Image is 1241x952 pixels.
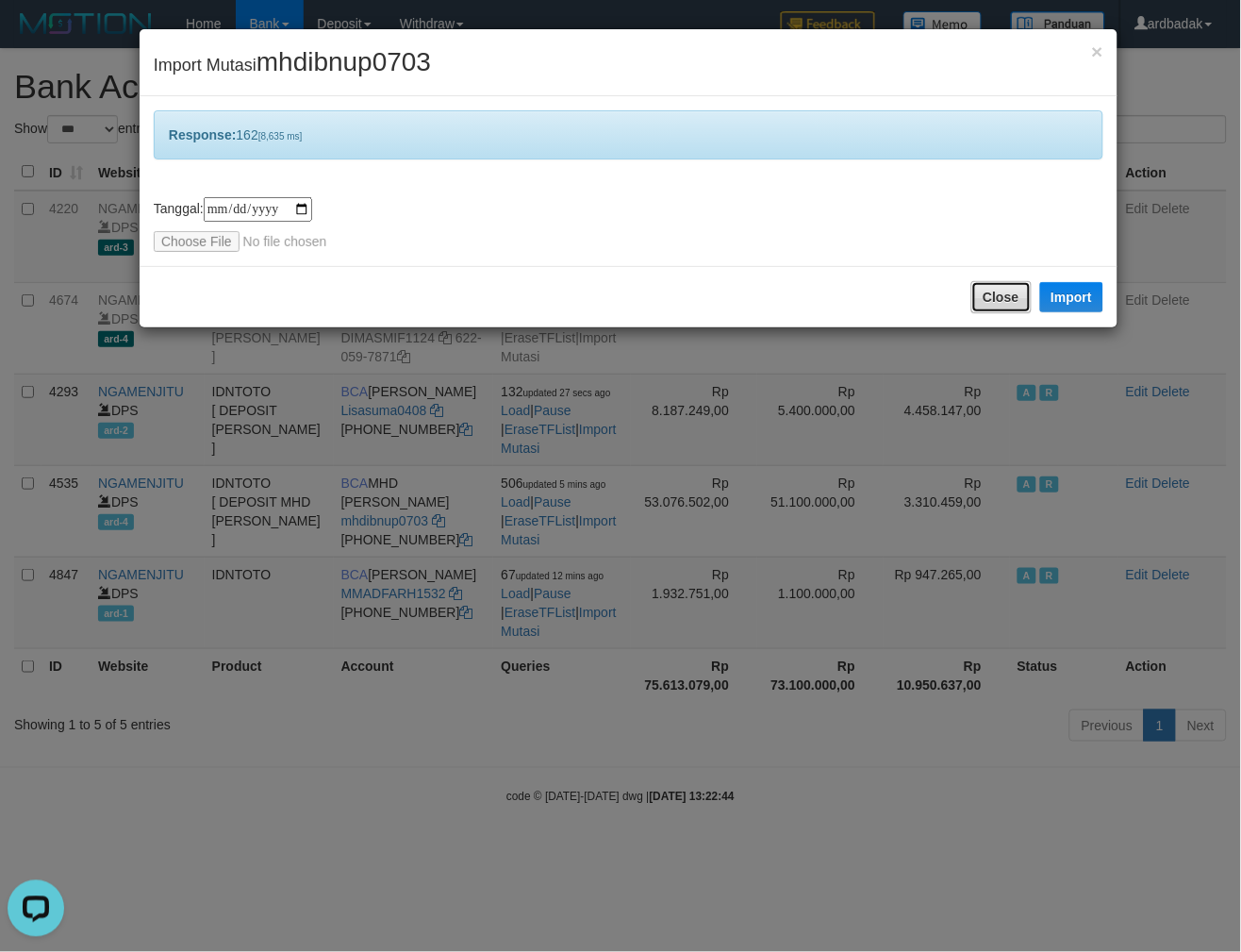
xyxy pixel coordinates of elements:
span: [8,635 ms] [258,131,303,142]
button: Open LiveChat chat widget [8,8,64,64]
span: mhdibnup0703 [256,47,431,76]
span: × [1092,41,1103,62]
button: Import [1040,282,1104,312]
button: Close [1092,42,1103,61]
div: 162 [154,110,1103,159]
span: Import Mutasi [154,56,431,75]
div: Tanggal: [154,197,1103,252]
button: Close [971,281,1032,313]
b: Response: [169,127,237,142]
